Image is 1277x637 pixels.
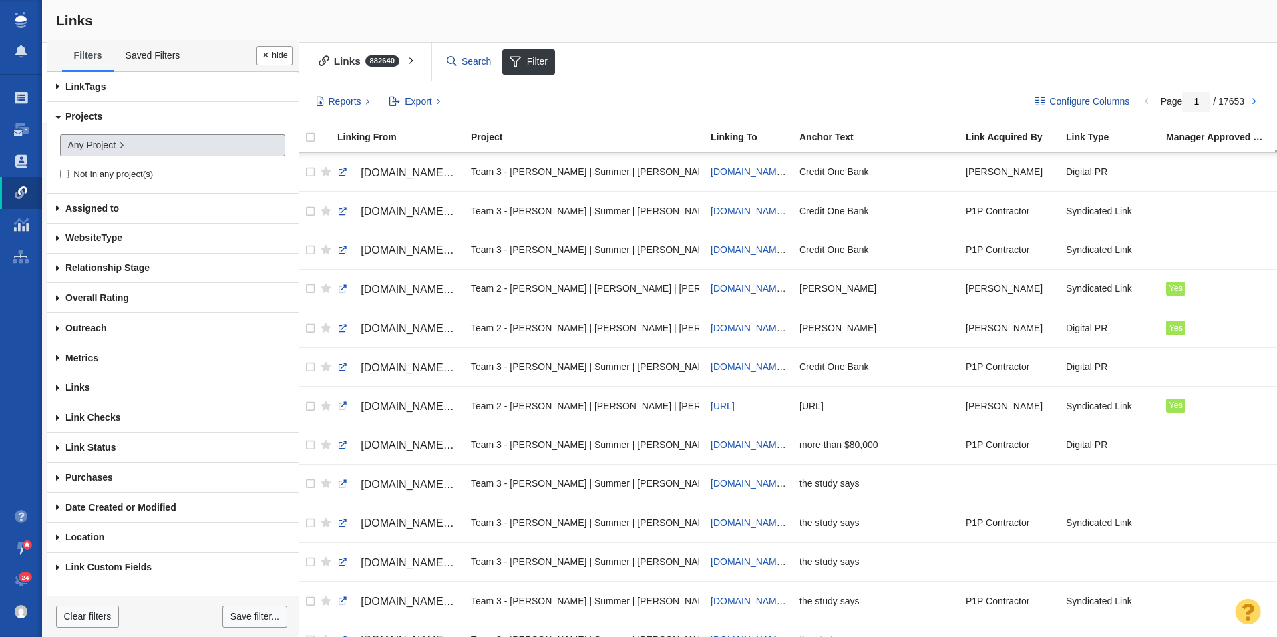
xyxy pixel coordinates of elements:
span: Syndicated Link [1066,282,1132,294]
a: Projects [47,102,299,132]
td: Syndicated Link [1060,192,1160,230]
span: Link [65,81,85,92]
a: [DOMAIN_NAME][URL] [711,206,809,216]
div: Team 3 - [PERSON_NAME] | Summer | [PERSON_NAME]\Credit One Bank\Credit One Bank - Digital PR - Ra... [471,548,699,576]
a: Metrics [47,343,299,373]
span: [DOMAIN_NAME][URL] [361,206,474,217]
a: Outreach [47,313,299,343]
span: [PERSON_NAME] [966,166,1043,178]
span: [DOMAIN_NAME][URL] [361,517,474,529]
td: Jim Miller [960,153,1060,192]
span: Links [56,13,93,28]
img: 0a657928374d280f0cbdf2a1688580e1 [15,605,28,618]
a: Filters [62,42,114,70]
td: Yes [1160,308,1275,347]
div: Team 2 - [PERSON_NAME] | [PERSON_NAME] | [PERSON_NAME]\[PERSON_NAME]\[PERSON_NAME] - Digital PR -... [471,313,699,342]
button: Export [382,91,448,114]
button: Configure Columns [1028,91,1137,114]
div: Project [471,132,709,142]
span: Not in any project(s) [73,168,153,180]
span: P1P Contractor [966,205,1029,217]
a: Assigned to [47,194,299,224]
span: [DOMAIN_NAME][URL] [711,517,809,528]
td: P1P Contractor [960,425,1060,464]
img: buzzstream_logo_iconsimple.png [15,12,27,28]
a: Purchases [47,463,299,493]
td: P1P Contractor [960,581,1060,620]
span: [DOMAIN_NAME][URL] [361,167,474,178]
div: Credit One Bank [799,235,954,264]
a: Location [47,523,299,553]
td: Digital PR [1060,308,1160,347]
td: Digital PR [1060,153,1160,192]
div: the study says [799,508,954,537]
a: Linking To [711,132,798,144]
div: Team 3 - [PERSON_NAME] | Summer | [PERSON_NAME]\Credit One Bank\Credit One Bank - Digital PR - Ra... [471,430,699,459]
td: P1P Contractor [960,347,1060,386]
td: Syndicated Link [1060,230,1160,269]
div: Credit One Bank [799,158,954,186]
span: [PERSON_NAME] [966,322,1043,334]
span: [DOMAIN_NAME][URL] [361,244,474,256]
span: P1P Contractor [966,244,1029,256]
span: [URL] [711,401,735,411]
a: [DOMAIN_NAME][URL] [711,244,809,255]
div: Team 3 - [PERSON_NAME] | Summer | [PERSON_NAME]\Credit One Bank\Credit One Bank - Digital PR - Ra... [471,469,699,498]
a: [DOMAIN_NAME][URL] [337,512,459,535]
a: Type [47,224,299,254]
span: P1P Contractor [966,595,1029,607]
span: Syndicated Link [1066,205,1132,217]
a: [DOMAIN_NAME][URL] [711,556,809,567]
div: Team 3 - [PERSON_NAME] | Summer | [PERSON_NAME]\Credit One Bank\Credit One Bank - Digital PR - Ra... [471,235,699,264]
a: [DOMAIN_NAME][URL] [337,552,459,574]
span: Syndicated Link [1066,244,1132,256]
span: Digital PR [1066,166,1107,178]
td: Yes [1160,386,1275,425]
button: Done [256,46,293,65]
span: [PERSON_NAME] [966,400,1043,412]
a: Links [47,373,299,403]
td: Yes [1160,269,1275,308]
span: P1P Contractor [966,517,1029,529]
span: Page / 17653 [1161,96,1244,107]
span: Filter [502,49,556,75]
span: [DOMAIN_NAME][URL] [361,284,474,295]
a: [DOMAIN_NAME][URL][DATE] [337,434,459,457]
div: Anchor Text [799,132,964,142]
a: Overall Rating [47,283,299,313]
div: Linking To [711,132,798,142]
a: Link Checks [47,403,299,433]
span: Digital PR [1066,361,1107,373]
td: Jim Miller [960,269,1060,308]
span: P1P Contractor [966,361,1029,373]
input: Search [441,50,498,73]
div: Credit One Bank [799,353,954,381]
td: Syndicated Link [1060,581,1160,620]
div: more than $80,000 [799,430,954,459]
span: Website [65,232,101,243]
a: Relationship Stage [47,254,299,284]
div: Team 3 - [PERSON_NAME] | Summer | [PERSON_NAME]\Credit One Bank\Credit One Bank - Digital PR - Ra... [471,158,699,186]
a: Save filter... [222,606,287,628]
a: [DOMAIN_NAME][URL] [711,596,809,606]
a: Link Type [1066,132,1165,144]
td: Jim Miller [960,308,1060,347]
a: [DOMAIN_NAME][URL] [711,361,809,372]
a: [DOMAIN_NAME][URL] [711,166,809,177]
a: [DOMAIN_NAME][URL] [337,357,459,379]
div: the study says [799,469,954,498]
a: [DOMAIN_NAME][URL] [711,478,809,489]
div: Team 2 - [PERSON_NAME] | [PERSON_NAME] | [PERSON_NAME]\Lightyear AI\Lightyear AI - Digital PR - C... [471,391,699,420]
a: [DOMAIN_NAME][URL] [711,283,809,294]
a: [DOMAIN_NAME][URL] [337,590,459,613]
a: Anchor Text [799,132,964,144]
button: Reports [309,91,377,114]
div: the study says [799,548,954,576]
span: [DOMAIN_NAME][URL] [361,362,474,373]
